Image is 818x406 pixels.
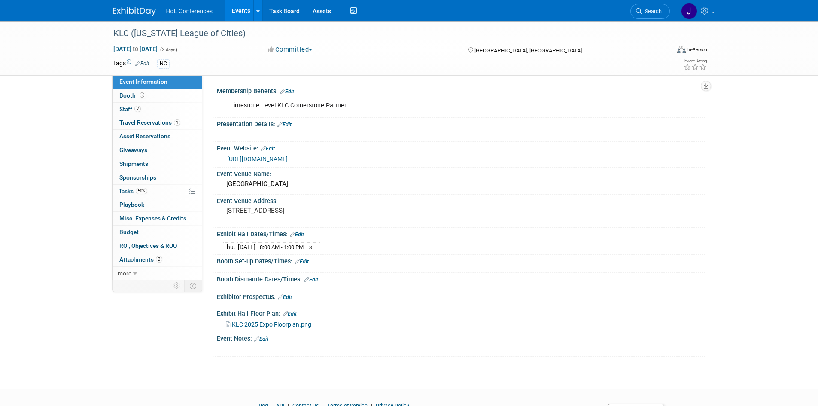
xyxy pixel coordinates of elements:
div: Event Format [619,45,708,58]
img: Format-Inperson.png [677,46,686,53]
span: Travel Reservations [119,119,180,126]
span: Budget [119,229,139,235]
a: Attachments2 [113,253,202,266]
span: Search [642,8,662,15]
a: Search [630,4,670,19]
div: Event Rating [684,59,707,63]
a: Edit [304,277,318,283]
a: KLC 2025 Expo Floorplan.png [226,321,311,328]
span: Tasks [119,188,147,195]
a: Edit [295,259,309,265]
a: ROI, Objectives & ROO [113,239,202,253]
div: NC [157,59,170,68]
a: Edit [135,61,149,67]
a: Travel Reservations1 [113,116,202,129]
span: Attachments [119,256,162,263]
span: 2 [134,106,141,112]
span: more [118,270,131,277]
a: Edit [254,336,268,342]
td: Personalize Event Tab Strip [170,280,185,291]
span: Booth not reserved yet [138,92,146,98]
span: Misc. Expenses & Credits [119,215,186,222]
span: Sponsorships [119,174,156,181]
a: more [113,267,202,280]
div: Exhibit Hall Dates/Times: [217,228,705,239]
div: Limestone Level KLC Cornerstone Partner [224,97,611,114]
span: [GEOGRAPHIC_DATA], [GEOGRAPHIC_DATA] [474,47,582,54]
a: Edit [277,122,292,128]
a: Edit [261,146,275,152]
a: Asset Reservations [113,130,202,143]
span: 8:00 AM - 1:00 PM [260,244,304,250]
span: Playbook [119,201,144,208]
a: Playbook [113,198,202,211]
td: Tags [113,59,149,69]
span: Asset Reservations [119,133,170,140]
a: Tasks50% [113,185,202,198]
a: Sponsorships [113,171,202,184]
span: 1 [174,119,180,126]
span: Booth [119,92,146,99]
a: Misc. Expenses & Credits [113,212,202,225]
div: KLC ([US_STATE] League of Cities) [110,26,657,41]
span: EST [307,245,315,250]
img: ExhibitDay [113,7,156,16]
pre: [STREET_ADDRESS] [226,207,411,214]
a: Edit [278,294,292,300]
div: In-Person [687,46,707,53]
span: 50% [136,188,147,194]
span: KLC 2025 Expo Floorplan.png [232,321,311,328]
span: to [131,46,140,52]
span: [DATE] [DATE] [113,45,158,53]
div: Event Notes: [217,332,705,343]
span: Giveaways [119,147,147,153]
span: (2 days) [159,47,177,52]
div: Event Venue Name: [217,168,705,178]
a: Edit [283,311,297,317]
span: ROI, Objectives & ROO [119,242,177,249]
span: 2 [156,256,162,263]
a: Booth [113,89,202,102]
div: Presentation Details: [217,118,705,129]
a: Giveaways [113,143,202,157]
a: Event Information [113,75,202,89]
img: Johnny Nguyen [681,3,697,19]
div: Event Venue Address: [217,195,705,205]
div: Exhibit Hall Floor Plan: [217,307,705,318]
span: Staff [119,106,141,113]
div: Event Website: [217,142,705,153]
a: Edit [280,89,294,95]
span: Event Information [119,78,167,85]
td: Thu. [223,242,238,251]
div: Membership Benefits: [217,85,705,96]
td: [DATE] [238,242,255,251]
a: Shipments [113,157,202,171]
a: Budget [113,226,202,239]
div: Booth Dismantle Dates/Times: [217,273,705,284]
div: Booth Set-up Dates/Times: [217,255,705,266]
button: Committed [265,45,316,54]
span: Shipments [119,160,148,167]
td: Toggle Event Tabs [184,280,202,291]
a: Edit [290,232,304,238]
div: Exhibitor Prospectus: [217,290,705,302]
span: HdL Conferences [166,8,213,15]
a: [URL][DOMAIN_NAME] [227,156,288,162]
div: [GEOGRAPHIC_DATA] [223,177,699,191]
a: Staff2 [113,103,202,116]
